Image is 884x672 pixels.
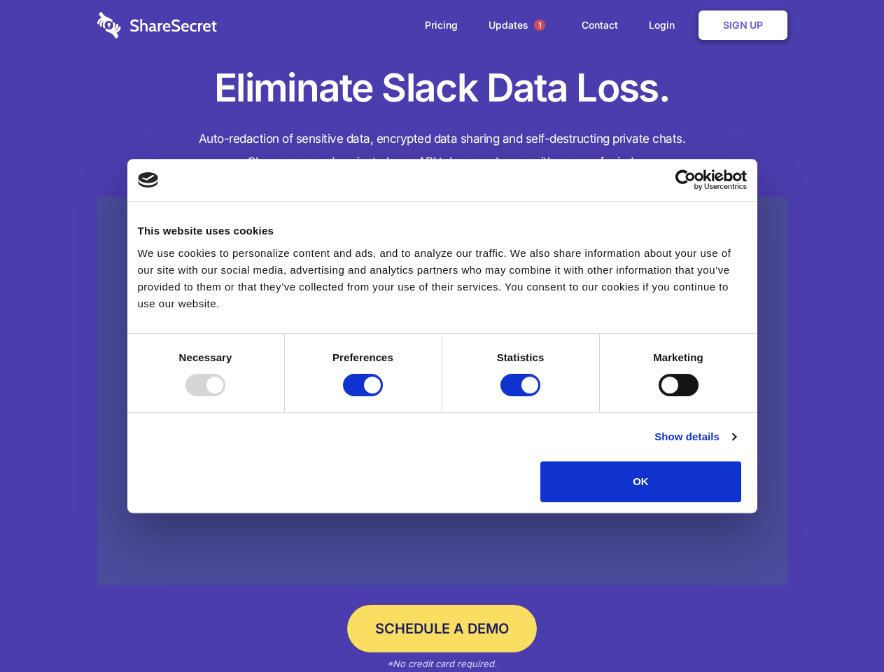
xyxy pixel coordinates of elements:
button: OK [540,461,741,502]
img: logo-wordmark-white-trans-d4663122ce5f474addd5e946df7df03e33cb6a1c49d2221995e7729f52c070b2.svg [97,12,217,38]
img: logo [138,172,159,188]
a: Login [635,3,696,47]
strong: Preferences [332,351,393,363]
a: Wistia video thumbnail [97,197,787,586]
h4: Auto-redaction of sensitive data, encrypted data sharing and self-destructing private chats. Shar... [97,127,787,174]
strong: Marketing [653,351,703,363]
a: Pricing [411,3,472,47]
span: 1 [534,20,545,31]
a: Usercentrics Cookiebot - opens in a new window [624,169,747,190]
a: Show details [654,428,736,445]
em: *No credit card required. [387,658,497,669]
a: Sign Up [699,10,787,40]
a: Schedule a Demo [347,605,537,652]
div: We use cookies to personalize content and ads, and to analyze our traffic. We also share informat... [138,245,747,312]
h1: Eliminate Slack Data Loss. [97,63,787,113]
a: Contact [568,3,632,47]
div: This website uses cookies [138,223,747,239]
strong: Necessary [179,351,232,363]
strong: Statistics [497,351,545,363]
